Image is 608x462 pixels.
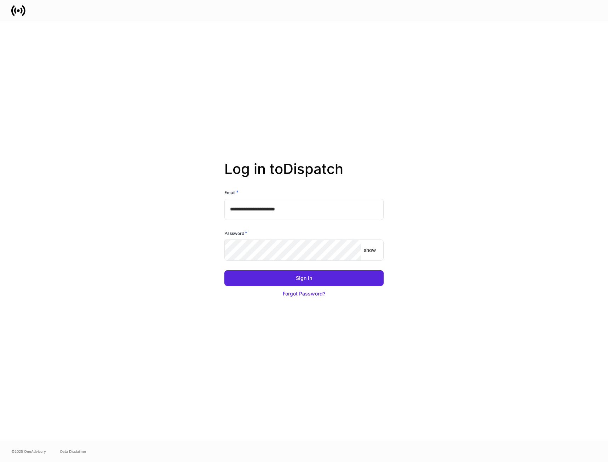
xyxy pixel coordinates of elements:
button: Sign In [224,270,384,286]
a: Data Disclaimer [60,449,86,454]
div: Sign In [296,275,312,282]
span: © 2025 OneAdvisory [11,449,46,454]
h6: Email [224,189,239,196]
div: Forgot Password? [283,290,325,297]
button: Forgot Password? [224,286,384,302]
p: show [364,247,376,254]
h6: Password [224,230,247,237]
h2: Log in to Dispatch [224,160,384,189]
